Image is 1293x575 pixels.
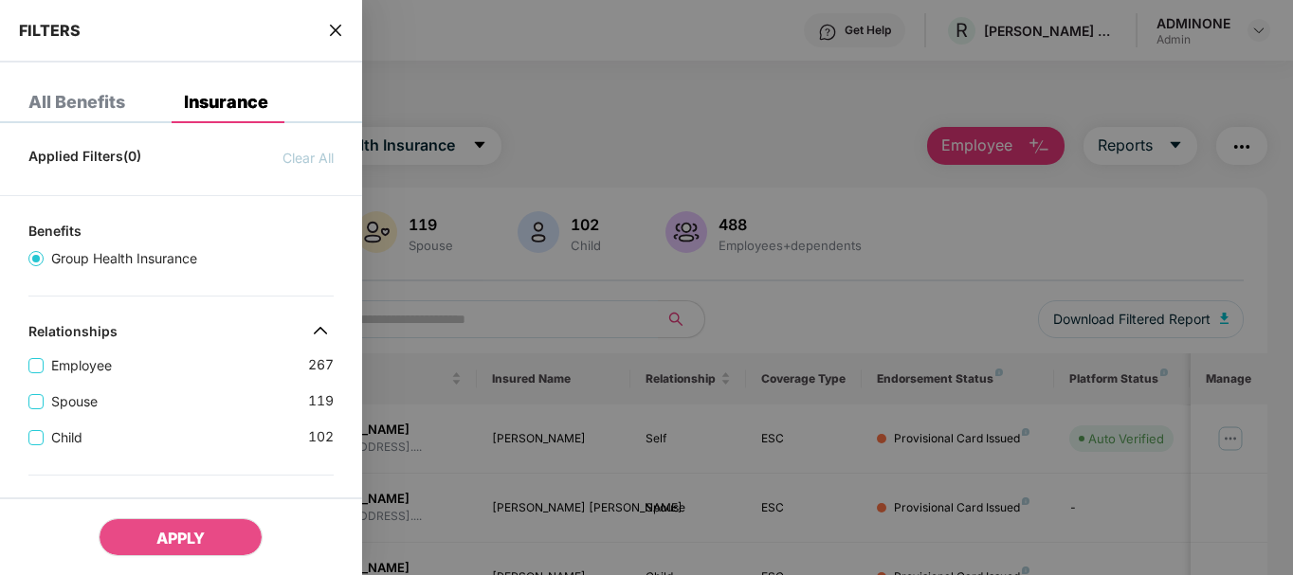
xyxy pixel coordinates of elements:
[305,315,336,346] img: svg+xml;base64,PHN2ZyB4bWxucz0iaHR0cDovL3d3dy53My5vcmcvMjAwMC9zdmciIHdpZHRoPSIzMiIgaGVpZ2h0PSIzMi...
[156,529,205,548] span: APPLY
[328,21,343,40] span: close
[308,426,334,448] span: 102
[44,248,205,269] span: Group Health Insurance
[44,391,105,412] span: Spouse
[19,21,81,40] span: FILTERS
[99,518,263,556] button: APPLY
[28,148,141,169] span: Applied Filters(0)
[282,148,334,169] span: Clear All
[28,323,118,346] div: Relationships
[44,427,90,448] span: Child
[28,93,125,112] div: All Benefits
[184,93,268,112] div: Insurance
[308,390,334,412] span: 119
[44,355,119,376] span: Employee
[308,354,334,376] span: 267
[305,494,336,525] img: svg+xml;base64,PHN2ZyB4bWxucz0iaHR0cDovL3d3dy53My5vcmcvMjAwMC9zdmciIHdpZHRoPSIzMiIgaGVpZ2h0PSIzMi...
